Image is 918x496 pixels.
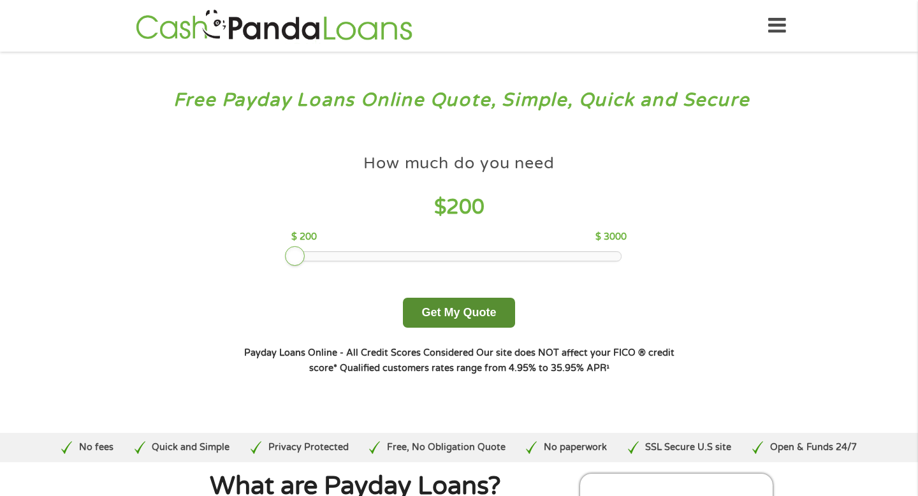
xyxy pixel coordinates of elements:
[132,8,416,44] img: GetLoanNow Logo
[770,441,857,455] p: Open & Funds 24/7
[403,298,514,328] button: Get My Quote
[291,194,626,221] h4: $
[244,347,474,358] strong: Payday Loans Online - All Credit Scores Considered
[309,347,674,374] strong: Our site does NOT affect your FICO ® credit score*
[291,230,317,244] p: $ 200
[595,230,627,244] p: $ 3000
[446,195,484,219] span: 200
[152,441,229,455] p: Quick and Simple
[340,363,609,374] strong: Qualified customers rates range from 4.95% to 35.95% APR¹
[645,441,731,455] p: SSL Secure U.S site
[37,89,882,112] h3: Free Payday Loans Online Quote, Simple, Quick and Secure
[268,441,349,455] p: Privacy Protected
[387,441,506,455] p: Free, No Obligation Quote
[544,441,607,455] p: No paperwork
[363,153,555,174] h4: How much do you need
[79,441,113,455] p: No fees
